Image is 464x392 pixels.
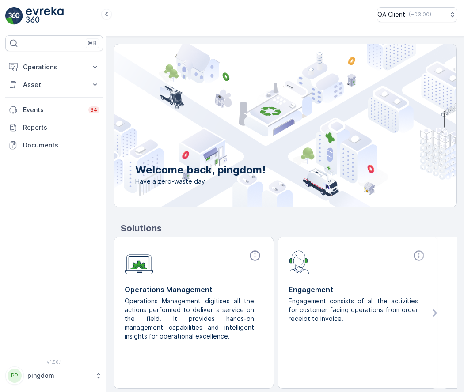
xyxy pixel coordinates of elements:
button: Operations [5,58,103,76]
img: module-icon [289,249,309,274]
button: QA Client(+03:00) [377,7,457,22]
span: Have a zero-waste day [135,177,266,186]
p: Events [23,106,83,114]
p: Engagement consists of all the activities for customer facing operations from order receipt to in... [289,297,420,323]
p: Welcome back, pingdom! [135,163,266,177]
p: Reports [23,123,99,132]
p: Operations Management digitises all the actions performed to deliver a service on the field. It p... [125,297,256,341]
span: v 1.50.1 [5,359,103,365]
img: module-icon [125,249,153,275]
div: PP [8,369,22,383]
p: Asset [23,80,85,89]
img: city illustration [74,44,456,207]
button: Asset [5,76,103,94]
a: Documents [5,136,103,154]
img: logo_light-DOdMpM7g.png [26,7,64,25]
button: PPpingdom [5,366,103,385]
img: logo [5,7,23,25]
p: pingdom [27,371,91,380]
p: Engagement [289,284,427,295]
p: ⌘B [88,40,97,47]
a: Events34 [5,101,103,119]
p: Operations Management [125,284,263,295]
p: QA Client [377,10,405,19]
p: Documents [23,141,99,150]
p: Solutions [121,222,457,235]
a: Reports [5,119,103,136]
p: ( +03:00 ) [409,11,431,18]
p: 34 [90,106,98,113]
p: Operations [23,63,85,72]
